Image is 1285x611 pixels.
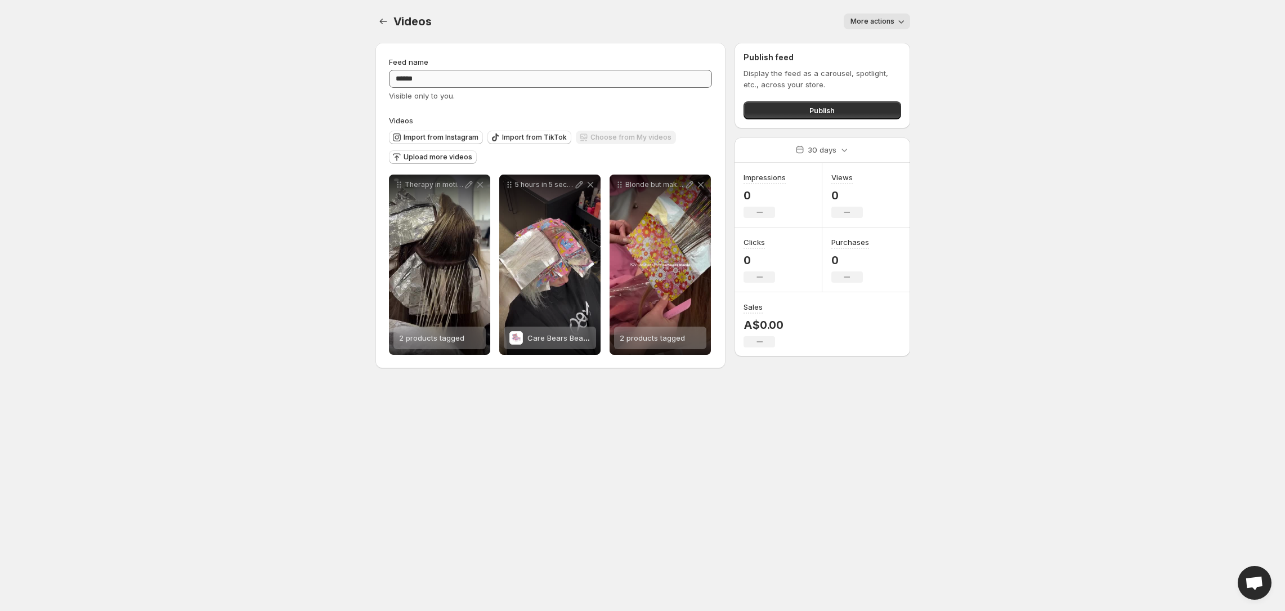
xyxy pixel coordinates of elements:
button: Publish [744,101,901,119]
div: Blonde but make it sculpted For [PERSON_NAME] we created a contoured blonde lived in brightness w... [610,175,711,355]
div: 5 hours in 5 seconds You just cant beat a bright blonde [PERSON_NAME] reveal you cant Using origi... [499,175,601,355]
span: Import from TikTok [502,133,567,142]
p: A$0.00 [744,318,783,332]
h3: Purchases [831,237,869,248]
p: 0 [831,189,863,202]
button: Import from Instagram [389,131,483,144]
p: 0 [744,253,775,267]
h2: Publish feed [744,52,901,63]
p: Blonde but make it sculpted For [PERSON_NAME] we created a contoured blonde lived in brightness w... [625,180,684,189]
div: Therapy in motion one foil at a time foilplacement foiling foilremoval satisfying satifyingvideos... [389,175,490,355]
span: Videos [389,116,413,125]
span: 2 products tagged [399,333,464,342]
p: Therapy in motion one foil at a time foilplacement foiling foilremoval satisfying satifyingvideos... [405,180,463,189]
p: 0 [744,189,786,202]
button: Upload more videos [389,150,477,164]
h3: Sales [744,301,763,313]
button: Settings [375,14,391,29]
h3: Impressions [744,172,786,183]
span: Feed name [389,57,428,66]
span: Import from Instagram [404,133,478,142]
span: Publish [809,105,835,116]
button: Import from TikTok [487,131,571,144]
div: Open chat [1238,566,1271,600]
h3: Views [831,172,853,183]
p: 0 [831,253,869,267]
span: Visible only to you. [389,91,455,100]
h3: Clicks [744,237,765,248]
p: 30 days [808,144,836,155]
p: 5 hours in 5 seconds You just cant beat a bright blonde [PERSON_NAME] reveal you cant Using origi... [515,180,574,189]
span: More actions [850,17,894,26]
img: Care Bears Bearly Awake - Long Wide (Pre-Cut-Pop-Up Hair Foil) 300 Sheets - 15cm x 35cm [509,331,523,345]
p: Display the feed as a carousel, spotlight, etc., across your store. [744,68,901,90]
span: Videos [393,15,432,28]
span: 2 products tagged [620,333,685,342]
span: Upload more videos [404,153,472,162]
span: Care Bears Bearly Awake - Long Wide (Pre-Cut-Pop-Up Hair Foil) 300 Sheets - 15cm x 35cm [527,333,856,342]
button: More actions [844,14,910,29]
